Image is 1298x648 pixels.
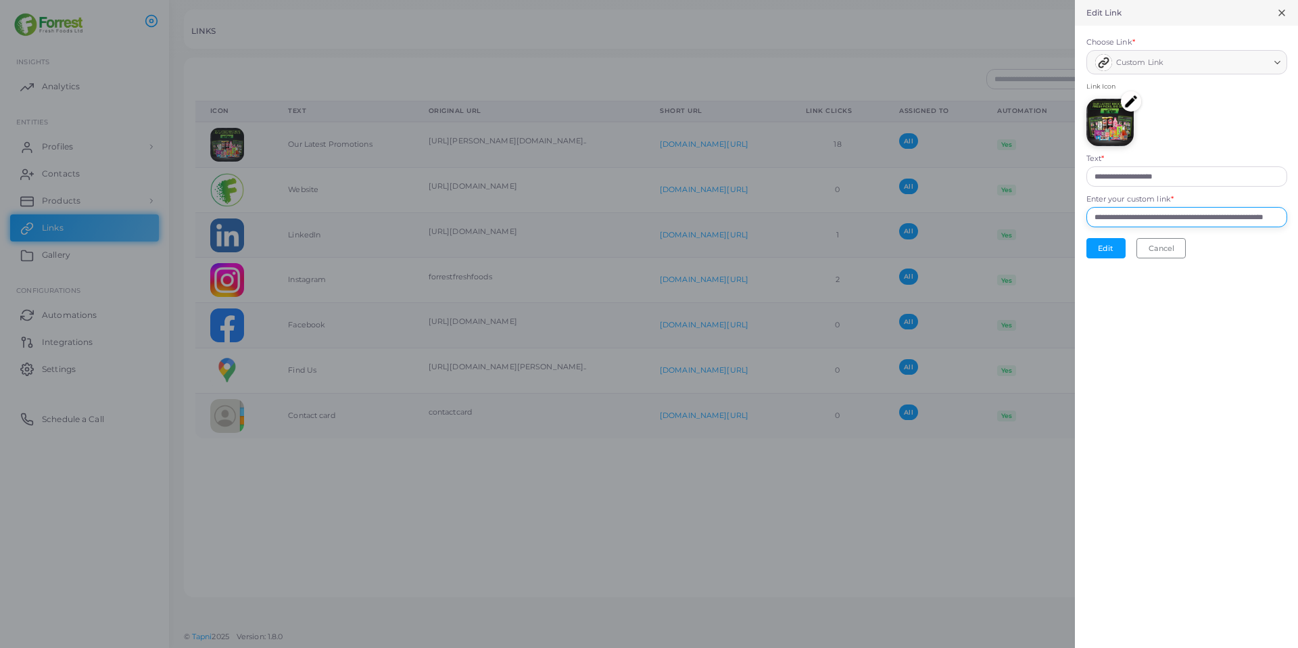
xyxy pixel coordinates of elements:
[1121,91,1141,112] img: edit.png
[1086,99,1134,146] img: Jt4gPRGWn9f7Pn2Y4rhV2q1phFeTzreI-1753951600361.png
[1086,37,1135,48] label: Choose Link
[1086,82,1287,91] span: Link Icon
[1136,238,1186,258] button: Cancel
[1086,8,1122,18] h5: Edit Link
[1086,238,1126,258] button: Edit
[1116,56,1163,70] span: Custom Link
[1086,194,1174,205] label: Enter your custom link
[1086,154,1105,164] label: Text
[1095,54,1112,71] img: avatar
[1086,50,1287,75] div: Search for option
[1167,53,1269,71] input: Search for option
